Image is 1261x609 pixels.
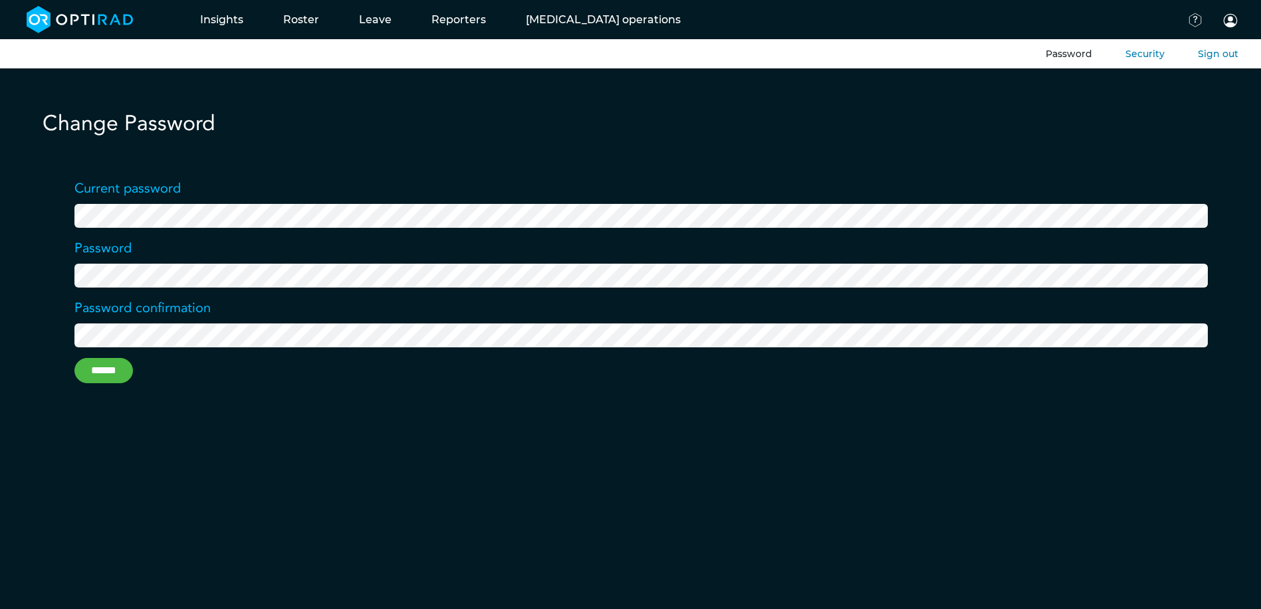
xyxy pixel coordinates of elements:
img: brand-opti-rad-logos-blue-and-white-d2f68631ba2948856bd03f2d395fb146ddc8fb01b4b6e9315ea85fa773367... [27,6,134,33]
button: Sign out [1198,47,1238,61]
a: Security [1125,48,1165,60]
a: Password [1046,48,1092,60]
label: Password [74,238,132,258]
h1: Change Password [43,111,1240,136]
label: Password confirmation [74,298,211,318]
label: Current password [74,179,181,199]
